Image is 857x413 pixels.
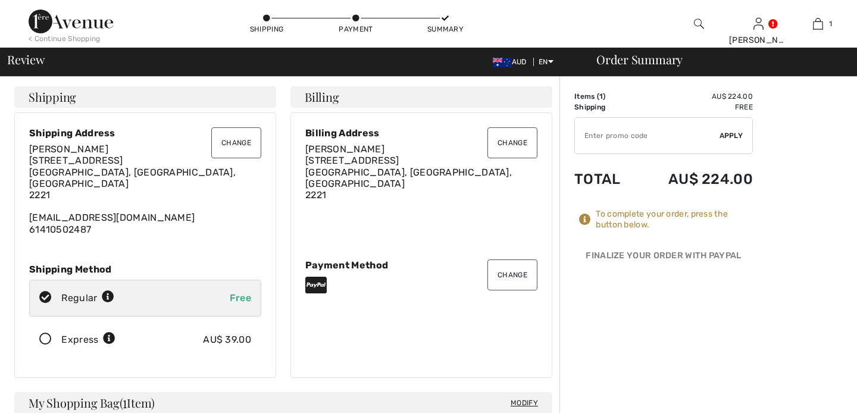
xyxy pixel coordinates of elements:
[29,91,76,103] span: Shipping
[305,259,537,271] div: Payment Method
[305,127,537,139] div: Billing Address
[305,143,384,155] span: [PERSON_NAME]
[574,249,753,267] div: Finalize Your Order with PayPal
[753,17,764,31] img: My Info
[487,259,537,290] button: Change
[487,127,537,158] button: Change
[427,24,463,35] div: Summary
[574,159,637,199] td: Total
[120,395,155,411] span: ( Item)
[753,18,764,29] a: Sign In
[29,33,101,44] div: < Continue Shopping
[599,92,603,101] span: 1
[694,17,704,31] img: search the website
[575,118,720,154] input: Promo code
[637,159,753,199] td: AU$ 224.00
[7,54,45,65] span: Review
[493,58,512,67] img: Australian Dollar
[574,267,753,294] iframe: PayPal
[493,58,531,66] span: AUD
[29,10,113,33] img: 1ère Avenue
[230,292,251,304] span: Free
[29,143,108,155] span: [PERSON_NAME]
[123,394,127,409] span: 1
[511,397,538,409] span: Modify
[61,333,115,347] div: Express
[574,91,637,102] td: Items ( )
[729,34,787,46] div: [PERSON_NAME]
[813,17,823,31] img: My Bag
[829,18,832,29] span: 1
[29,143,261,235] div: [EMAIL_ADDRESS][DOMAIN_NAME] 61410502487
[305,91,339,103] span: Billing
[203,333,251,347] div: AU$ 39.00
[305,155,512,201] span: [STREET_ADDRESS] [GEOGRAPHIC_DATA], [GEOGRAPHIC_DATA], [GEOGRAPHIC_DATA] 2221
[338,24,374,35] div: Payment
[249,24,284,35] div: Shipping
[574,102,637,112] td: Shipping
[29,264,261,275] div: Shipping Method
[789,17,847,31] a: 1
[29,127,261,139] div: Shipping Address
[211,127,261,158] button: Change
[539,58,553,66] span: EN
[61,291,114,305] div: Regular
[582,54,850,65] div: Order Summary
[720,130,743,141] span: Apply
[637,102,753,112] td: Free
[29,155,236,201] span: [STREET_ADDRESS] [GEOGRAPHIC_DATA], [GEOGRAPHIC_DATA], [GEOGRAPHIC_DATA] 2221
[596,209,753,230] div: To complete your order, press the button below.
[637,91,753,102] td: AU$ 224.00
